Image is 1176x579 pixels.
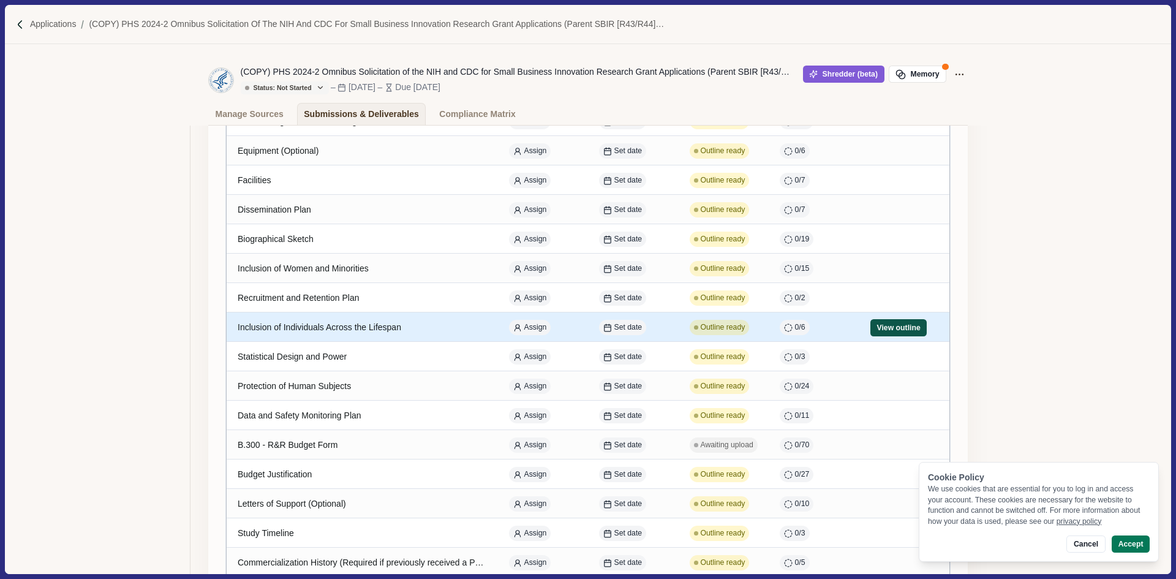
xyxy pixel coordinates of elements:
span: Assign [524,381,547,392]
div: Statistical Design and Power [238,345,487,369]
span: Outline ready [701,263,745,274]
span: Outline ready [701,499,745,510]
div: Manage Sources [216,104,284,125]
button: Set date [599,290,646,306]
span: Assign [524,558,547,569]
span: 0 / 11 [795,411,810,422]
span: Set date [614,381,643,392]
div: Budget Justification [238,463,487,486]
span: Outline ready [701,411,745,422]
span: 0 / 3 [795,352,805,363]
button: Shredder (beta) [803,66,884,83]
span: 0 / 19 [795,234,810,245]
div: Status: Not Started [245,84,312,92]
div: B.300 - R&R Budget Form [238,433,487,457]
span: Set date [614,469,643,480]
button: Set date [599,320,646,335]
span: Set date [614,528,643,539]
span: 0 / 27 [795,469,810,480]
p: Applications [30,18,77,31]
button: Assign [509,290,551,306]
button: Assign [509,202,551,218]
span: 0 / 6 [795,322,805,333]
div: (COPY) PHS 2024-2 Omnibus Solicitation of the NIH and CDC for Small Business Innovation Research ... [241,66,792,78]
button: Set date [599,349,646,365]
span: 0 / 5 [795,558,805,569]
div: Compliance Matrix [439,104,515,125]
span: Set date [614,293,643,304]
div: We use cookies that are essential for you to log in and access your account. These cookies are ne... [928,484,1150,527]
p: (COPY) PHS 2024-2 Omnibus Solicitation of the NIH and CDC for Small Business Innovation Research ... [89,18,677,31]
span: 0 / 10 [795,499,810,510]
button: Set date [599,555,646,570]
button: Set date [599,261,646,276]
span: Awaiting upload [701,440,753,451]
span: Assign [524,499,547,510]
span: Set date [614,146,643,157]
div: Inclusion of Women and Minorities [238,257,487,281]
div: Commercialization History (Required if previously received a Phase II SBIR) [238,551,487,575]
button: Assign [509,143,551,159]
button: Assign [509,526,551,541]
span: Assign [524,146,547,157]
div: Study Timeline [238,521,487,545]
span: Outline ready [701,322,745,333]
span: Outline ready [701,234,745,245]
button: Assign [509,496,551,512]
span: Set date [614,499,643,510]
span: 0 / 3 [795,528,805,539]
span: Outline ready [701,558,745,569]
button: Assign [509,320,551,335]
span: Outline ready [701,381,745,392]
span: Outline ready [701,205,745,216]
button: View outline [870,319,927,336]
button: Assign [509,349,551,365]
span: Set date [614,411,643,422]
img: Forward slash icon [15,19,26,30]
button: Assign [509,261,551,276]
button: Assign [509,173,551,188]
span: Assign [524,234,547,245]
span: Assign [524,528,547,539]
button: Assign [509,232,551,247]
span: Set date [614,558,643,569]
span: Set date [614,322,643,333]
span: 0 / 6 [795,146,805,157]
span: Outline ready [701,293,745,304]
button: Set date [599,496,646,512]
div: Equipment (Optional) [238,139,487,163]
span: Set date [614,234,643,245]
div: Dissemination Plan [238,198,487,222]
span: Assign [524,175,547,186]
span: Assign [524,469,547,480]
span: Outline ready [701,146,745,157]
button: Set date [599,232,646,247]
button: Assign [509,379,551,394]
span: Assign [524,352,547,363]
a: privacy policy [1057,517,1102,526]
button: Assign [509,408,551,423]
span: Cookie Policy [928,472,984,482]
span: Set date [614,205,643,216]
button: Accept [1112,535,1150,553]
div: Submissions & Deliverables [304,104,419,125]
button: Set date [599,379,646,394]
img: Forward slash icon [76,19,89,30]
a: Manage Sources [208,103,290,125]
div: Letters of Support (Optional) [238,492,487,516]
button: Status: Not Started [241,81,329,94]
span: 0 / 2 [795,293,805,304]
span: 0 / 70 [795,440,810,451]
button: Cancel [1066,535,1105,553]
span: 0 / 7 [795,175,805,186]
button: Set date [599,143,646,159]
button: Set date [599,173,646,188]
button: Assign [509,437,551,453]
div: Biographical Sketch [238,227,487,251]
a: Compliance Matrix [432,103,522,125]
span: 0 / 7 [795,205,805,216]
div: Protection of Human Subjects [238,374,487,398]
button: Assign [509,467,551,482]
a: Submissions & Deliverables [297,103,426,125]
div: Facilities [238,168,487,192]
